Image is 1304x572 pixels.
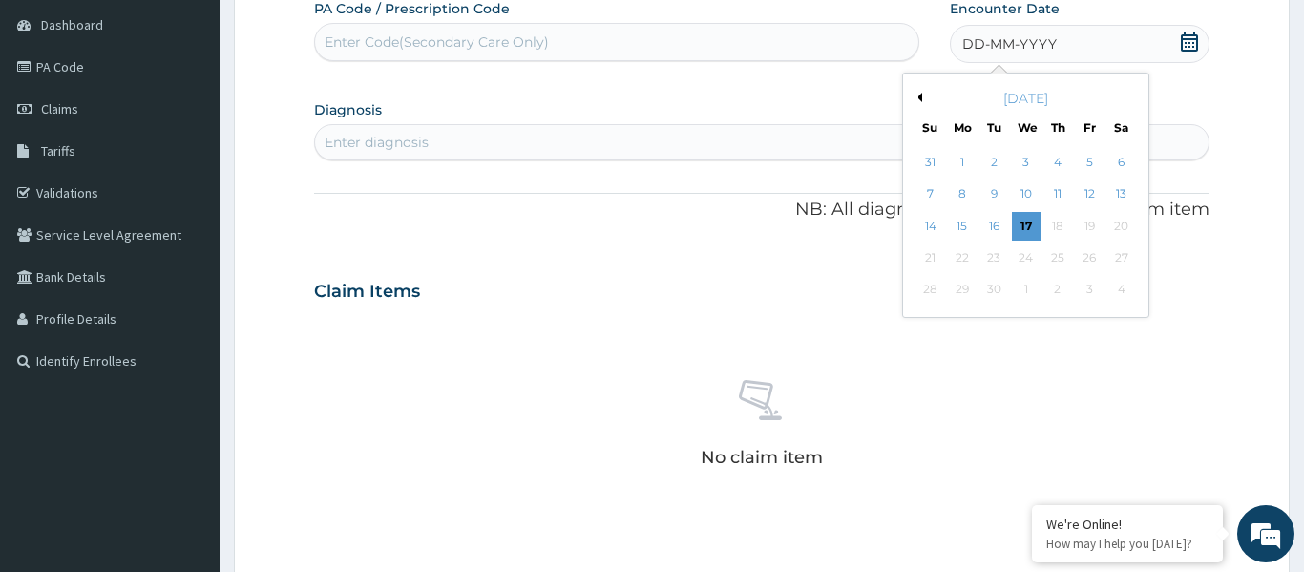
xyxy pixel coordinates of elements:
[1107,180,1136,209] div: Choose Saturday, September 13th, 2025
[1012,212,1041,241] div: Choose Wednesday, September 17th, 2025
[1107,212,1136,241] div: Not available Saturday, September 20th, 2025
[916,180,945,209] div: Choose Sunday, September 7th, 2025
[1012,148,1041,177] div: Choose Wednesday, September 3rd, 2025
[1107,244,1136,272] div: Not available Saturday, September 27th, 2025
[1012,276,1041,305] div: Not available Wednesday, October 1st, 2025
[986,119,1002,136] div: Tu
[922,119,938,136] div: Su
[111,167,263,360] span: We're online!
[1012,180,1041,209] div: Choose Wednesday, September 10th, 2025
[980,180,1009,209] div: Choose Tuesday, September 9th, 2025
[41,142,75,159] span: Tariffs
[915,147,1137,307] div: month 2025-09
[948,212,977,241] div: Choose Monday, September 15th, 2025
[1114,119,1130,136] div: Sa
[1050,119,1066,136] div: Th
[1043,276,1072,305] div: Not available Thursday, October 2nd, 2025
[41,100,78,117] span: Claims
[980,148,1009,177] div: Choose Tuesday, September 2nd, 2025
[980,212,1009,241] div: Choose Tuesday, September 16th, 2025
[1107,276,1136,305] div: Not available Saturday, October 4th, 2025
[314,282,420,303] h3: Claim Items
[916,148,945,177] div: Choose Sunday, August 31st, 2025
[325,32,549,52] div: Enter Code(Secondary Care Only)
[35,95,77,143] img: d_794563401_company_1708531726252_794563401
[314,100,382,119] label: Diagnosis
[325,133,429,152] div: Enter diagnosis
[948,148,977,177] div: Choose Monday, September 1st, 2025
[1012,244,1041,272] div: Not available Wednesday, September 24th, 2025
[913,93,922,102] button: Previous Month
[1018,119,1034,136] div: We
[1075,276,1104,305] div: Not available Friday, October 3rd, 2025
[962,34,1057,53] span: DD-MM-YYYY
[701,448,823,467] p: No claim item
[1075,180,1104,209] div: Choose Friday, September 12th, 2025
[916,244,945,272] div: Not available Sunday, September 21st, 2025
[911,89,1141,108] div: [DATE]
[1043,180,1072,209] div: Choose Thursday, September 11th, 2025
[948,276,977,305] div: Not available Monday, September 29th, 2025
[1043,212,1072,241] div: Not available Thursday, September 18th, 2025
[954,119,970,136] div: Mo
[980,276,1009,305] div: Not available Tuesday, September 30th, 2025
[99,107,321,132] div: Chat with us now
[41,16,103,33] span: Dashboard
[10,374,364,441] textarea: Type your message and hit 'Enter'
[313,10,359,55] div: Minimize live chat window
[1043,244,1072,272] div: Not available Thursday, September 25th, 2025
[314,198,1209,222] p: NB: All diagnosis must be linked to a claim item
[980,244,1009,272] div: Not available Tuesday, September 23rd, 2025
[1043,148,1072,177] div: Choose Thursday, September 4th, 2025
[1107,148,1136,177] div: Choose Saturday, September 6th, 2025
[1075,148,1104,177] div: Choose Friday, September 5th, 2025
[1075,212,1104,241] div: Not available Friday, September 19th, 2025
[1082,119,1098,136] div: Fr
[948,244,977,272] div: Not available Monday, September 22nd, 2025
[948,180,977,209] div: Choose Monday, September 8th, 2025
[916,212,945,241] div: Choose Sunday, September 14th, 2025
[916,276,945,305] div: Not available Sunday, September 28th, 2025
[1075,244,1104,272] div: Not available Friday, September 26th, 2025
[1046,516,1209,533] div: We're Online!
[1046,536,1209,552] p: How may I help you today?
